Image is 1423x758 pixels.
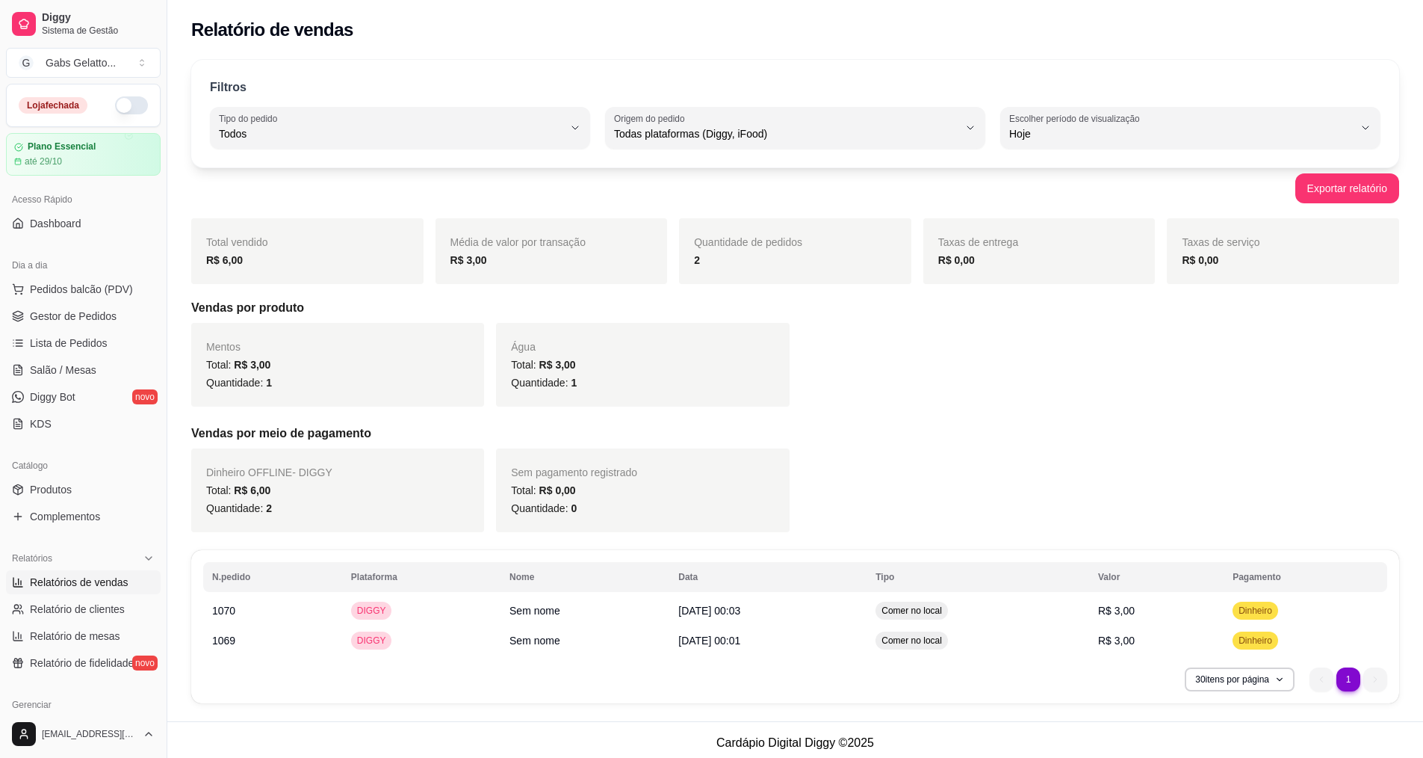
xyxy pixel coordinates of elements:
[6,597,161,621] a: Relatório de clientes
[30,509,100,524] span: Complementos
[210,78,247,96] p: Filtros
[500,596,669,626] td: Sem nome
[1182,236,1259,248] span: Taxas de serviço
[678,635,740,647] span: [DATE] 00:01
[30,575,128,590] span: Relatórios de vendas
[511,341,536,353] span: Água
[191,425,1399,443] h5: Vendas por meio de pagamento
[878,635,945,647] span: Comer no local
[30,629,120,644] span: Relatório de mesas
[210,107,590,149] button: Tipo do pedidoTodos
[1236,605,1275,617] span: Dinheiro
[206,502,272,514] span: Quantidade:
[571,377,577,389] span: 1
[938,254,975,266] strong: R$ 0,00
[539,484,576,496] span: R$ 0,00
[206,484,270,496] span: Total:
[42,25,155,37] span: Sistema de Gestão
[1302,660,1395,699] nav: pagination navigation
[212,635,235,647] span: 1069
[678,605,740,617] span: [DATE] 00:03
[511,377,577,389] span: Quantidade:
[6,478,161,502] a: Produtos
[6,454,161,478] div: Catálogo
[694,236,802,248] span: Quantidade de pedidos
[354,635,389,647] span: DIGGY
[6,212,161,235] a: Dashboard
[266,377,272,389] span: 1
[30,482,72,497] span: Produtos
[1000,107,1380,149] button: Escolher período de visualizaçãoHoje
[6,253,161,277] div: Dia a dia
[511,502,577,514] span: Quantidade:
[266,502,272,514] span: 2
[30,282,133,297] span: Pedidos balcão (PDV)
[1336,668,1360,691] li: pagination item 1 active
[6,716,161,752] button: [EMAIL_ADDRESS][DOMAIN_NAME]
[938,236,1018,248] span: Taxas de entrega
[203,562,342,592] th: N.pedido
[6,48,161,78] button: Select a team
[1009,112,1144,125] label: Escolher período de visualização
[342,562,500,592] th: Plataforma
[1098,635,1135,647] span: R$ 3,00
[42,728,137,740] span: [EMAIL_ADDRESS][DOMAIN_NAME]
[42,11,155,25] span: Diggy
[206,254,243,266] strong: R$ 6,00
[1236,635,1275,647] span: Dinheiro
[354,605,389,617] span: DIGGY
[6,304,161,328] a: Gestor de Pedidos
[1098,605,1135,617] span: R$ 3,00
[30,602,125,617] span: Relatório de clientes
[1295,173,1399,203] button: Exportar relatório
[30,656,134,671] span: Relatório de fidelidade
[866,562,1089,592] th: Tipo
[30,389,75,404] span: Diggy Bot
[30,309,117,324] span: Gestor de Pedidos
[605,107,985,149] button: Origem do pedidoTodas plataformas (Diggy, iFood)
[12,552,52,564] span: Relatórios
[19,97,87,114] div: Loja fechada
[511,359,575,371] span: Total:
[6,412,161,436] a: KDS
[30,216,81,231] span: Dashboard
[6,693,161,717] div: Gerenciar
[46,55,116,70] div: Gabs Gelatto ...
[1182,254,1218,266] strong: R$ 0,00
[6,133,161,176] a: Plano Essencialaté 29/10
[1185,668,1295,691] button: 30itens por página
[571,502,577,514] span: 0
[28,141,96,152] article: Plano Essencial
[450,236,586,248] span: Média de valor por transação
[19,55,34,70] span: G
[694,254,700,266] strong: 2
[6,277,161,301] button: Pedidos balcão (PDV)
[219,126,563,141] span: Todos
[6,505,161,529] a: Complementos
[450,254,487,266] strong: R$ 3,00
[206,359,270,371] span: Total:
[115,96,148,114] button: Alterar Status
[206,341,241,353] span: Mentos
[614,112,689,125] label: Origem do pedido
[206,377,272,389] span: Quantidade:
[1224,562,1387,592] th: Pagamento
[6,570,161,594] a: Relatórios de vendas
[212,605,235,617] span: 1070
[6,331,161,355] a: Lista de Pedidos
[539,359,576,371] span: R$ 3,00
[614,126,958,141] span: Todas plataformas (Diggy, iFood)
[6,651,161,675] a: Relatório de fidelidadenovo
[30,416,52,431] span: KDS
[669,562,866,592] th: Data
[500,562,669,592] th: Nome
[25,155,62,167] article: até 29/10
[191,299,1399,317] h5: Vendas por produto
[1089,562,1224,592] th: Valor
[878,605,945,617] span: Comer no local
[234,359,270,371] span: R$ 3,00
[206,466,332,478] span: Dinheiro OFFLINE - DIGGY
[219,112,282,125] label: Tipo do pedido
[6,624,161,648] a: Relatório de mesas
[191,18,353,42] h2: Relatório de vendas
